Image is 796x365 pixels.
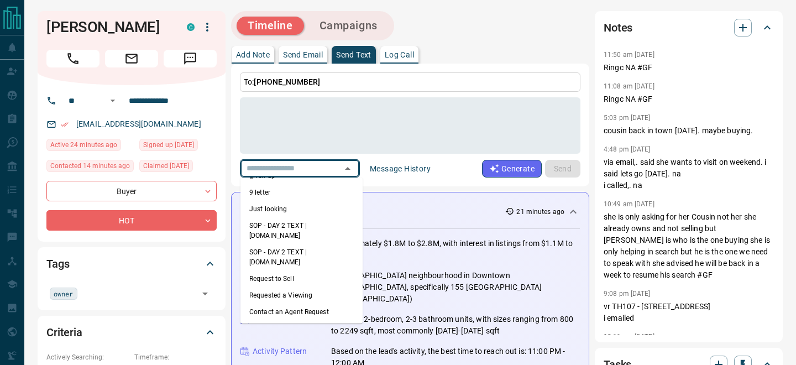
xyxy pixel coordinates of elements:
p: [GEOGRAPHIC_DATA] neighbourhood in Downtown [GEOGRAPHIC_DATA], specifically 155 [GEOGRAPHIC_DATA]... [331,270,580,305]
p: Actively Searching: [46,352,129,362]
a: [EMAIL_ADDRESS][DOMAIN_NAME] [76,119,201,128]
p: 5:03 pm [DATE] [604,114,651,122]
button: Campaigns [308,17,389,35]
li: SOP - DAY 2 TEXT | [DOMAIN_NAME] [240,244,363,270]
h1: [PERSON_NAME] [46,18,170,36]
p: 9:08 pm [DATE] [604,290,651,298]
p: Timeframe: [134,352,217,362]
p: To: [240,72,580,92]
p: vr TH107 - [STREET_ADDRESS] i emailed [604,301,774,324]
button: Close [340,161,355,176]
li: Pre-Construction Form Submitted [240,320,363,337]
div: Notes [604,14,774,41]
p: Primarily 2-bedroom, 2-3 bathroom units, with sizes ranging from 800 to 2249 sqft, most commonly ... [331,314,580,337]
li: Just looking [240,201,363,217]
p: Send Email [283,51,323,59]
span: owner [54,288,74,299]
p: 4:48 pm [DATE] [604,145,651,153]
p: 11:50 am [DATE] [604,51,654,59]
div: Activity Summary21 minutes ago [240,201,580,222]
span: Contacted 14 minutes ago [50,160,130,171]
button: Open [197,286,213,301]
p: Ringc NA #GF [604,93,774,105]
h2: Tags [46,255,69,273]
span: Call [46,50,99,67]
button: Generate [482,160,542,178]
h2: Criteria [46,324,82,341]
span: Claimed [DATE] [143,160,189,171]
div: HOT [46,210,217,231]
p: she is only asking for her Cousin not her she already owns and not selling but [PERSON_NAME] is w... [604,211,774,281]
span: [PHONE_NUMBER] [254,77,320,86]
div: Tue Feb 26 2019 [139,139,217,154]
p: 10:11 am [DATE] [604,333,654,341]
li: SOP - DAY 2 TEXT | [DOMAIN_NAME] [240,217,363,244]
div: Tue Feb 26 2019 [139,160,217,175]
button: Timeline [237,17,304,35]
li: 9 letter [240,184,363,201]
li: Request to Sell [240,270,363,287]
span: Signed up [DATE] [143,139,194,150]
h2: Notes [604,19,632,36]
p: 21 minutes ago [516,207,564,217]
div: Buyer [46,181,217,201]
p: cousin back in town [DATE]. maybe buying. [604,125,774,137]
p: 10:49 am [DATE] [604,200,654,208]
p: 11:08 am [DATE] [604,82,654,90]
p: Ringc NA #GF [604,62,774,74]
li: Requested a Viewing [240,287,363,304]
p: Log Call [385,51,414,59]
p: Approximately $1.8M to $2.8M, with interest in listings from $1.1M to $3.25M [331,238,580,261]
button: Message History [363,160,437,178]
p: via email,. said she wants to visit on weekend. i said lets go [DATE]. na i called,. na [604,157,774,191]
div: Tue Oct 14 2025 [46,139,134,154]
div: Criteria [46,319,217,346]
div: condos.ca [187,23,195,31]
p: Send Text [336,51,371,59]
div: Tags [46,251,217,277]
p: Activity Pattern [253,346,307,357]
button: Open [106,94,119,107]
svg: Email Verified [61,121,69,128]
span: Email [105,50,158,67]
li: Contact an Agent Request [240,304,363,320]
div: Tue Oct 14 2025 [46,160,134,175]
span: Message [164,50,217,67]
span: Active 24 minutes ago [50,139,117,150]
p: Add Note [236,51,270,59]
